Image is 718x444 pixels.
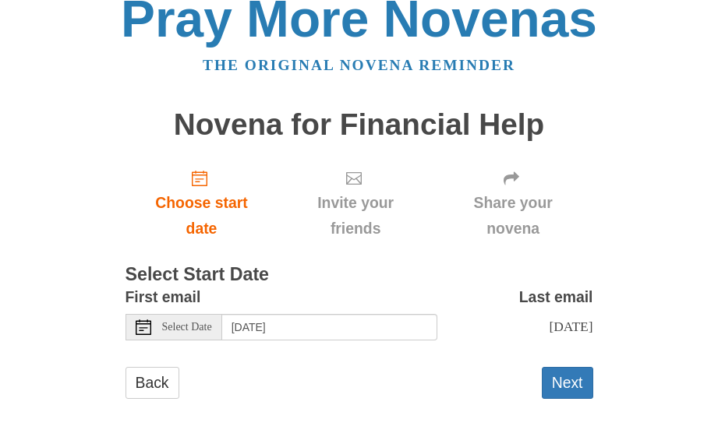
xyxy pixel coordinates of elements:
[162,322,212,333] span: Select Date
[126,265,593,285] h3: Select Start Date
[519,284,593,310] label: Last email
[549,319,592,334] span: [DATE]
[542,367,593,399] button: Next
[126,284,201,310] label: First email
[293,190,417,241] span: Invite your friends
[278,157,433,249] div: Click "Next" to confirm your start date first.
[126,367,179,399] a: Back
[126,108,593,142] h1: Novena for Financial Help
[449,190,578,241] span: Share your novena
[126,157,278,249] a: Choose start date
[141,190,263,241] span: Choose start date
[203,57,515,73] a: The original novena reminder
[433,157,593,249] div: Click "Next" to confirm your start date first.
